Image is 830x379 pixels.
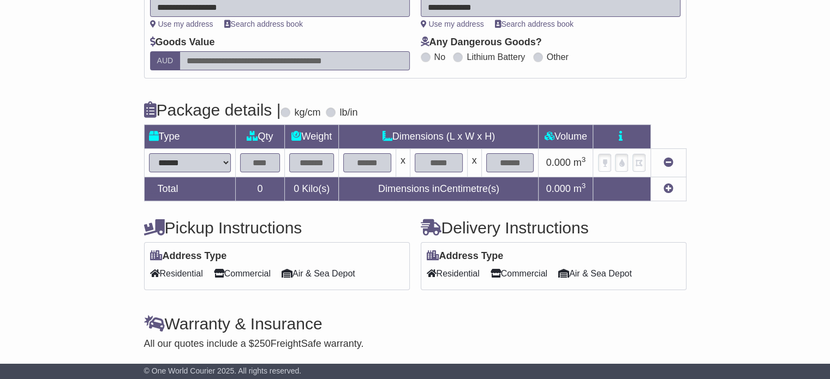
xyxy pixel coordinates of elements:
[664,183,673,194] a: Add new item
[467,149,481,177] td: x
[421,20,484,28] a: Use my address
[150,20,213,28] a: Use my address
[144,366,302,375] span: © One World Courier 2025. All rights reserved.
[235,177,285,201] td: 0
[339,177,539,201] td: Dimensions in Centimetre(s)
[467,52,525,62] label: Lithium Battery
[144,177,235,201] td: Total
[339,125,539,149] td: Dimensions (L x W x H)
[144,219,410,237] h4: Pickup Instructions
[144,338,686,350] div: All our quotes include a $ FreightSafe warranty.
[339,107,357,119] label: lb/in
[254,338,271,349] span: 250
[495,20,574,28] a: Search address book
[224,20,303,28] a: Search address book
[491,265,547,282] span: Commercial
[214,265,271,282] span: Commercial
[294,107,320,119] label: kg/cm
[144,101,281,119] h4: Package details |
[144,315,686,333] h4: Warranty & Insurance
[421,37,542,49] label: Any Dangerous Goods?
[285,177,339,201] td: Kilo(s)
[427,250,504,262] label: Address Type
[150,250,227,262] label: Address Type
[427,265,480,282] span: Residential
[664,157,673,168] a: Remove this item
[574,157,586,168] span: m
[396,149,410,177] td: x
[150,37,215,49] label: Goods Value
[285,125,339,149] td: Weight
[282,265,355,282] span: Air & Sea Depot
[547,52,569,62] label: Other
[574,183,586,194] span: m
[144,125,235,149] td: Type
[539,125,593,149] td: Volume
[546,157,571,168] span: 0.000
[546,183,571,194] span: 0.000
[150,265,203,282] span: Residential
[421,219,686,237] h4: Delivery Instructions
[582,155,586,164] sup: 3
[558,265,632,282] span: Air & Sea Depot
[150,51,181,70] label: AUD
[434,52,445,62] label: No
[294,183,299,194] span: 0
[235,125,285,149] td: Qty
[582,182,586,190] sup: 3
